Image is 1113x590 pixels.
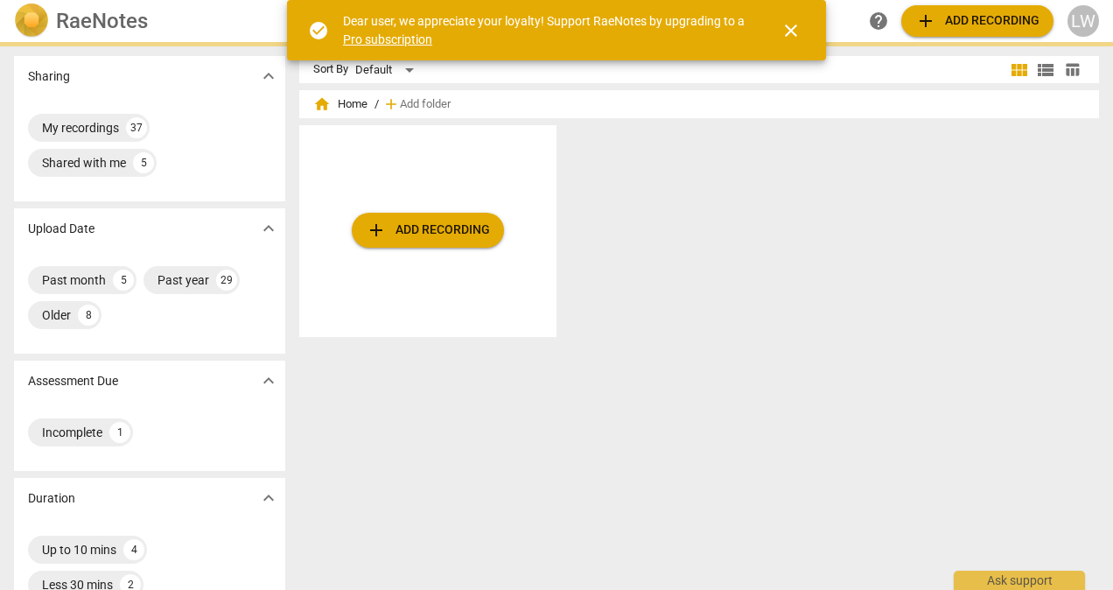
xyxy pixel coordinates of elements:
[915,11,936,32] span: add
[42,541,116,558] div: Up to 10 mins
[258,218,279,239] span: expand_more
[14,4,282,39] a: LogoRaeNotes
[863,5,894,37] a: Help
[915,11,1039,32] span: Add recording
[400,98,451,111] span: Add folder
[255,485,282,511] button: Show more
[1035,60,1056,81] span: view_list
[954,571,1085,590] div: Ask support
[28,489,75,508] p: Duration
[374,98,379,111] span: /
[1067,5,1099,37] button: LW
[1032,57,1059,83] button: List view
[255,63,282,89] button: Show more
[258,66,279,87] span: expand_more
[1064,61,1081,78] span: table_chart
[868,11,889,32] span: help
[255,215,282,242] button: Show more
[28,67,70,86] p: Sharing
[382,95,400,113] span: add
[352,213,504,248] button: Upload
[113,270,134,291] div: 5
[1009,60,1030,81] span: view_module
[133,152,154,173] div: 5
[42,119,119,137] div: My recordings
[366,220,490,241] span: Add recording
[313,63,348,76] div: Sort By
[28,220,94,238] p: Upload Date
[123,539,144,560] div: 4
[255,368,282,394] button: Show more
[42,271,106,289] div: Past month
[343,32,432,46] a: Pro subscription
[1006,57,1032,83] button: Tile view
[901,5,1053,37] button: Upload
[28,372,118,390] p: Assessment Due
[313,95,367,113] span: Home
[42,306,71,324] div: Older
[308,20,329,41] span: check_circle
[343,12,749,48] div: Dear user, we appreciate your loyalty! Support RaeNotes by upgrading to a
[42,154,126,172] div: Shared with me
[1059,57,1085,83] button: Table view
[126,117,147,138] div: 37
[78,305,99,326] div: 8
[258,488,279,509] span: expand_more
[216,270,237,291] div: 29
[780,20,801,41] span: close
[56,9,148,33] h2: RaeNotes
[109,422,130,443] div: 1
[157,271,209,289] div: Past year
[366,220,387,241] span: add
[770,10,812,52] button: Close
[355,56,420,84] div: Default
[258,370,279,391] span: expand_more
[42,424,102,441] div: Incomplete
[14,4,49,39] img: Logo
[313,95,331,113] span: home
